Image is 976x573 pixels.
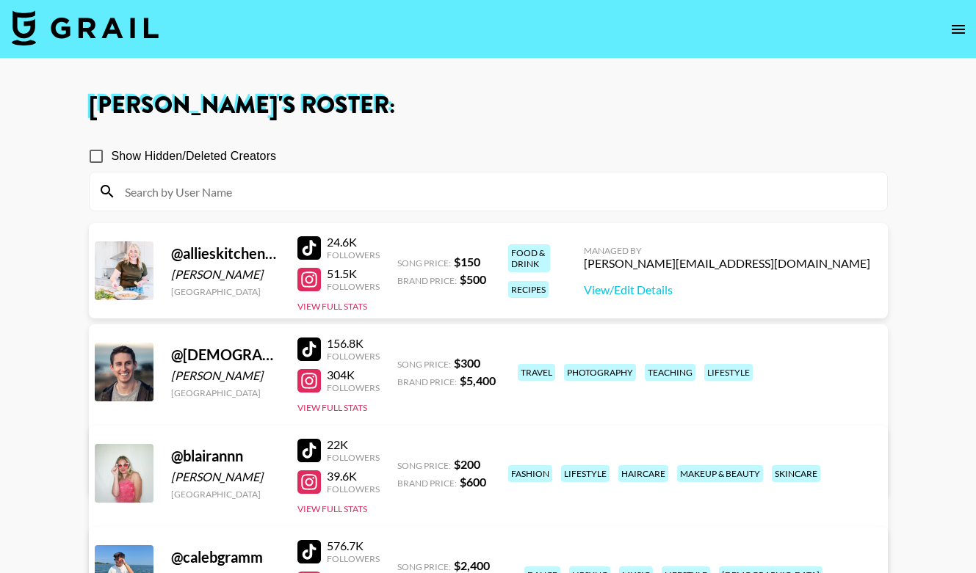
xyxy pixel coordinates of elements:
strong: $ 150 [454,255,480,269]
span: Song Price: [397,258,451,269]
div: [PERSON_NAME] [171,470,280,484]
button: View Full Stats [297,503,367,514]
div: travel [518,364,555,381]
div: food & drink [508,244,550,272]
img: Grail Talent [12,10,159,45]
div: 156.8K [327,336,380,351]
div: @ [DEMOGRAPHIC_DATA] [171,346,280,364]
h1: [PERSON_NAME] 's Roster: [89,94,888,117]
div: haircare [618,465,668,482]
button: View Full Stats [297,301,367,312]
strong: $ 5,400 [460,373,496,387]
div: Followers [327,281,380,292]
strong: $ 600 [460,475,486,489]
div: [PERSON_NAME] [171,368,280,383]
span: Brand Price: [397,376,457,387]
div: Followers [327,249,380,260]
span: Song Price: [397,460,451,471]
div: 304K [327,368,380,382]
span: Song Price: [397,359,451,370]
span: Show Hidden/Deleted Creators [112,147,277,165]
div: @ calebgramm [171,548,280,566]
div: [PERSON_NAME][EMAIL_ADDRESS][DOMAIN_NAME] [584,256,870,271]
div: Followers [327,553,380,564]
div: Followers [327,382,380,393]
div: 51.5K [327,266,380,281]
div: 576.7K [327,539,380,553]
div: recipes [508,281,549,298]
div: fashion [508,465,552,482]
div: @ blairannn [171,447,280,465]
div: lifestyle [704,364,753,381]
div: lifestyle [561,465,610,482]
input: Search by User Name [116,180,878,203]
strong: $ 200 [454,457,480,471]
strong: $ 500 [460,272,486,286]
div: [GEOGRAPHIC_DATA] [171,387,280,398]
span: Brand Price: [397,275,457,286]
strong: $ 2,400 [454,558,490,572]
span: Brand Price: [397,478,457,489]
div: [GEOGRAPHIC_DATA] [171,489,280,500]
a: View/Edit Details [584,282,870,297]
button: open drawer [944,15,973,44]
span: Song Price: [397,561,451,572]
div: skincare [772,465,820,482]
div: Followers [327,351,380,362]
div: Followers [327,452,380,463]
div: Managed By [584,245,870,256]
div: [GEOGRAPHIC_DATA] [171,286,280,297]
div: 39.6K [327,469,380,483]
div: [PERSON_NAME] [171,267,280,282]
div: makeup & beauty [677,465,763,482]
div: 24.6K [327,235,380,249]
div: @ allieskitchentable [171,244,280,263]
strong: $ 300 [454,356,480,370]
div: teaching [645,364,695,381]
div: photography [564,364,636,381]
div: Followers [327,483,380,494]
div: 22K [327,437,380,452]
button: View Full Stats [297,402,367,413]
